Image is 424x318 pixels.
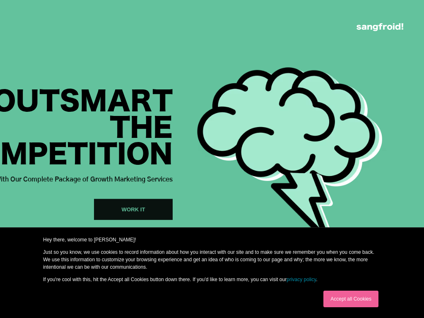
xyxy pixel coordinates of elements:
[43,248,381,271] p: Just so you know, we use cookies to record information about how you interact with our site and t...
[43,276,381,283] p: If you're cool with this, hit the Accept all Cookies button down there. If you'd like to learn mo...
[94,199,173,220] a: WORK IT
[287,277,316,282] a: privacy policy
[43,236,381,243] p: Hey there, welcome to [PERSON_NAME]!
[323,291,378,307] a: Accept all Cookies
[357,23,403,31] img: logo
[122,205,145,214] div: WORK IT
